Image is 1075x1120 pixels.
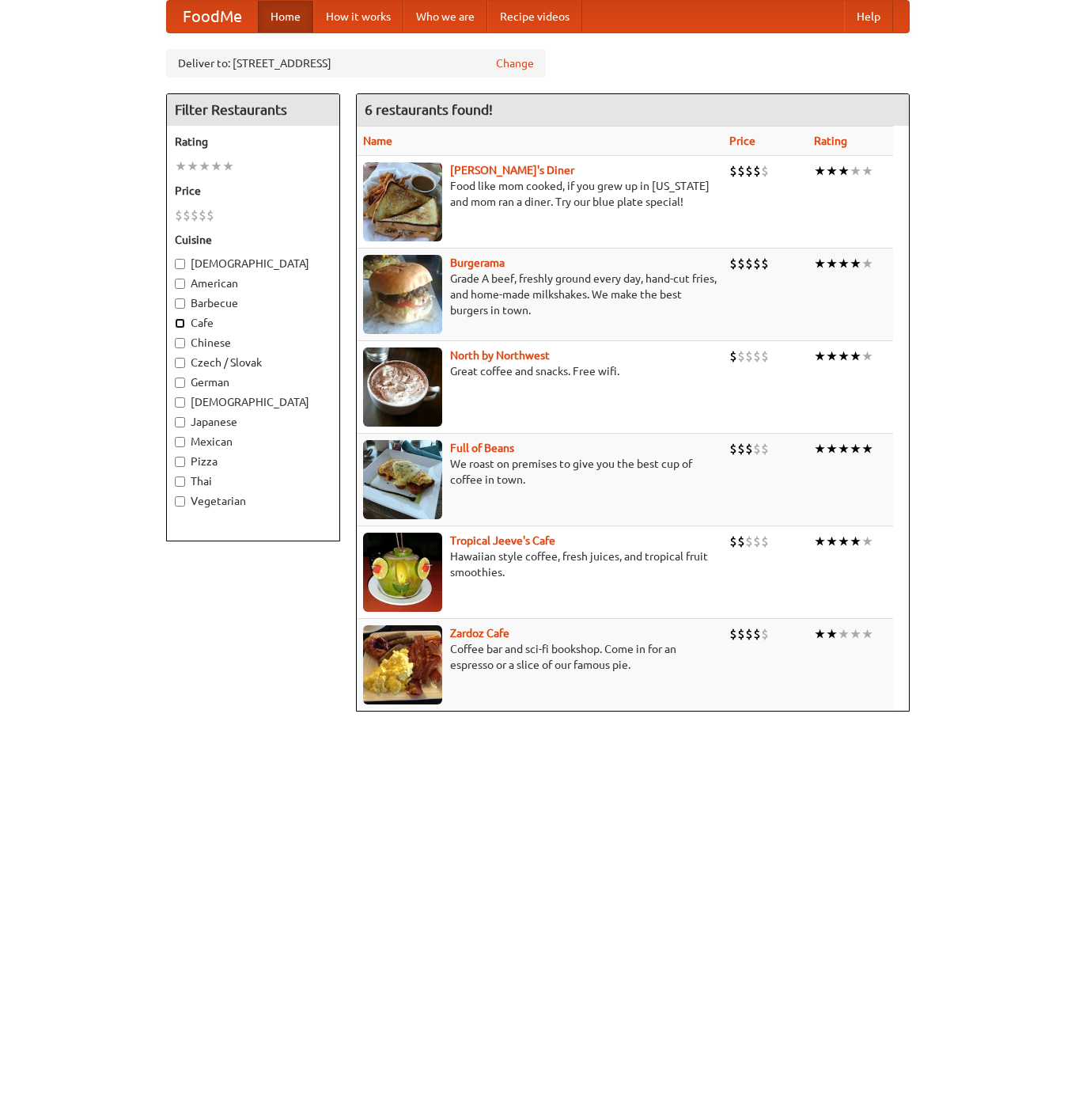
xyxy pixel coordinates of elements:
[363,347,442,427] img: north.jpg
[175,275,331,291] label: American
[761,533,769,550] li: $
[175,158,187,175] li: ★
[861,440,873,457] li: ★
[175,374,331,390] label: German
[258,1,313,32] a: Home
[175,378,185,388] input: German
[737,533,745,550] li: $
[496,55,534,71] a: Change
[826,347,838,365] li: ★
[175,279,185,289] input: American
[850,347,861,365] li: ★
[175,493,331,509] label: Vegetarian
[175,318,185,328] input: Cafe
[363,363,717,379] p: Great coffee and snacks. Free wifi.
[745,162,753,180] li: $
[729,347,737,365] li: $
[175,134,331,150] h5: Rating
[175,457,185,467] input: Pizza
[729,135,755,147] a: Price
[187,158,199,175] li: ★
[175,315,331,331] label: Cafe
[826,162,838,180] li: ★
[363,135,392,147] a: Name
[450,534,555,547] a: Tropical Jeeve's Cafe
[850,533,861,550] li: ★
[175,207,183,224] li: $
[737,347,745,365] li: $
[745,255,753,272] li: $
[175,476,185,487] input: Thai
[175,394,331,410] label: [DEMOGRAPHIC_DATA]
[729,162,737,180] li: $
[175,183,331,199] h5: Price
[850,255,861,272] li: ★
[450,627,509,640] a: Zardoz Cafe
[838,625,850,643] li: ★
[838,255,850,272] li: ★
[175,414,331,430] label: Japanese
[175,335,331,351] label: Chinese
[175,434,331,450] label: Mexican
[745,625,753,643] li: $
[175,437,185,447] input: Mexican
[844,1,893,32] a: Help
[861,255,873,272] li: ★
[729,255,737,272] li: $
[826,440,838,457] li: ★
[814,135,847,147] a: Rating
[838,162,850,180] li: ★
[175,397,185,408] input: [DEMOGRAPHIC_DATA]
[861,162,873,180] li: ★
[183,207,191,224] li: $
[363,255,442,334] img: burgerama.jpg
[363,178,717,210] p: Food like mom cooked, if you grew up in [US_STATE] and mom ran a diner. Try our blue plate special!
[175,473,331,489] label: Thai
[199,158,210,175] li: ★
[363,440,442,519] img: beans.jpg
[450,164,574,177] a: [PERSON_NAME]'s Diner
[737,162,745,180] li: $
[737,625,745,643] li: $
[210,158,222,175] li: ★
[745,533,753,550] li: $
[761,440,769,457] li: $
[363,549,717,580] p: Hawaiian style coffee, fresh juices, and tropical fruit smoothies.
[761,625,769,643] li: $
[175,256,331,271] label: [DEMOGRAPHIC_DATA]
[861,347,873,365] li: ★
[814,162,826,180] li: ★
[814,440,826,457] li: ★
[850,162,861,180] li: ★
[175,417,185,427] input: Japanese
[838,347,850,365] li: ★
[737,255,745,272] li: $
[761,347,769,365] li: $
[761,255,769,272] li: $
[826,255,838,272] li: ★
[745,347,753,365] li: $
[753,347,761,365] li: $
[175,496,185,507] input: Vegetarian
[365,102,493,117] ng-pluralize: 6 restaurants found!
[753,162,761,180] li: $
[737,440,745,457] li: $
[206,207,214,224] li: $
[450,349,550,362] a: North by Northwest
[729,533,737,550] li: $
[753,625,761,643] li: $
[814,255,826,272] li: ★
[850,625,861,643] li: ★
[175,295,331,311] label: Barbecue
[363,625,442,704] img: zardoz.jpg
[450,256,505,269] b: Burgerama
[175,355,331,370] label: Czech / Slovak
[826,625,838,643] li: ★
[175,358,185,368] input: Czech / Slovak
[745,440,753,457] li: $
[450,442,514,454] b: Full of Beans
[838,533,850,550] li: ★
